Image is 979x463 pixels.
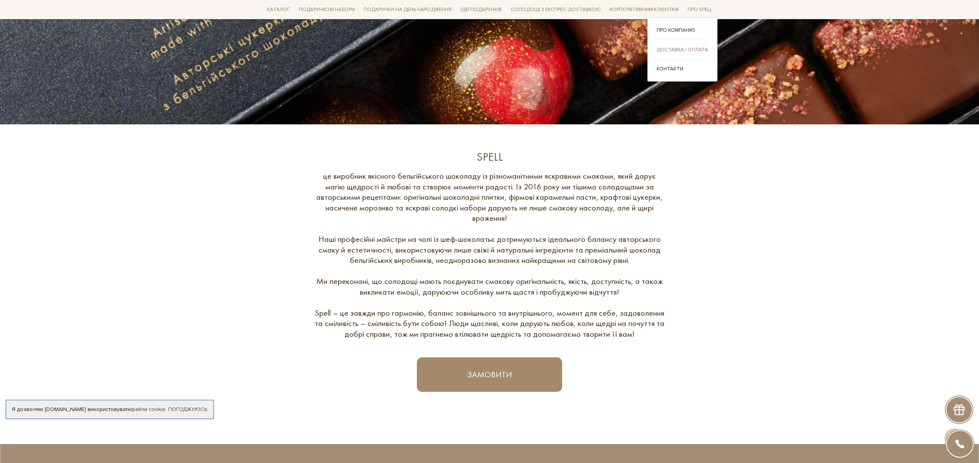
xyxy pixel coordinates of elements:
[657,65,708,72] a: Контакти
[296,4,358,16] span: Подарункові набори
[314,150,665,165] div: Spell
[607,3,682,16] a: Корпоративним клієнтам
[657,27,708,34] a: Про компанію
[508,3,604,16] a: Солодощі з експрес-доставкою
[264,4,293,16] span: Каталог
[131,406,166,412] a: файли cookie
[361,4,455,16] span: Подарунки на День народження
[647,17,718,82] div: Каталог
[168,406,207,413] a: Погоджуюсь
[657,46,708,53] a: Доставка і оплата
[314,171,665,339] div: це виробник якісного бельгійського шоколаду із різноманітними яскравими смаками, який дарує магію...
[6,406,213,413] div: Я дозволяю [DOMAIN_NAME] використовувати
[417,357,562,392] a: Замовити
[457,4,505,16] span: Ідеї подарунків
[685,4,715,16] span: Про Spell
